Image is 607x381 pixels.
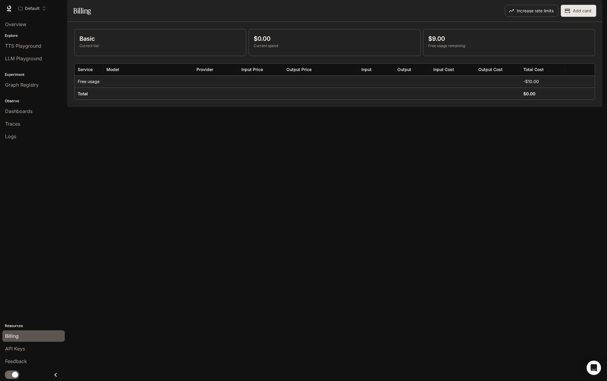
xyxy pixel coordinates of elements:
div: Input Price [241,67,263,72]
div: Total Cost [523,67,544,72]
p: $9.00 [428,34,590,43]
p: Basic [79,34,241,43]
p: Free usage [78,79,100,85]
p: Free usage remaining [428,43,590,49]
h6: $0.00 [523,91,535,97]
p: $0.00 [254,34,415,43]
p: -$10.00 [523,79,539,85]
div: Service [78,67,93,72]
p: Default [25,6,40,11]
p: Current tier [79,43,241,49]
button: Add card [561,5,596,17]
div: Output Price [286,67,312,72]
div: Open Intercom Messenger [587,361,601,375]
div: Input [361,67,372,72]
div: Model [106,67,119,72]
h1: Billing [73,5,91,17]
div: Output Cost [478,67,503,72]
h6: Total [78,91,88,97]
div: Output [397,67,411,72]
div: Input Cost [433,67,454,72]
p: Current spend [254,43,415,49]
div: Provider [196,67,213,72]
button: Increase rate limits [505,5,558,17]
button: Open workspace menu [16,2,49,14]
